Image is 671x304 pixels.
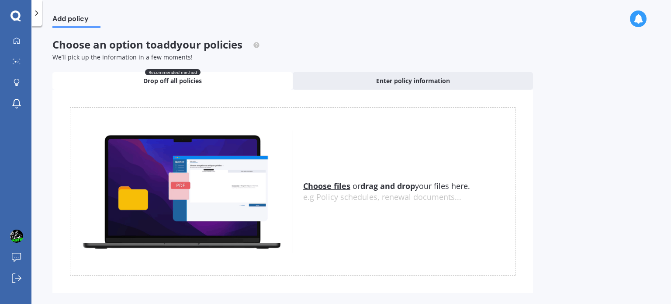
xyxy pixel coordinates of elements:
[360,181,415,191] b: drag and drop
[52,14,100,26] span: Add policy
[10,230,23,243] img: ACg8ocJXjctPtsVrCoGSXgcjkyMkd40qHS8U-KxHRFhD-r8odbQ=s96-c
[145,69,201,75] span: Recommended method
[303,181,470,191] span: or your files here.
[70,130,293,253] img: upload.de96410c8ce839c3fdd5.gif
[143,77,202,85] span: Drop off all policies
[52,37,260,52] span: Choose an option
[146,37,242,52] span: to add your policies
[303,181,350,191] u: Choose files
[52,53,193,61] span: We’ll pick up the information in a few moments!
[303,192,515,202] div: e.g Policy schedules, renewal documents...
[376,77,450,85] span: Enter policy information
